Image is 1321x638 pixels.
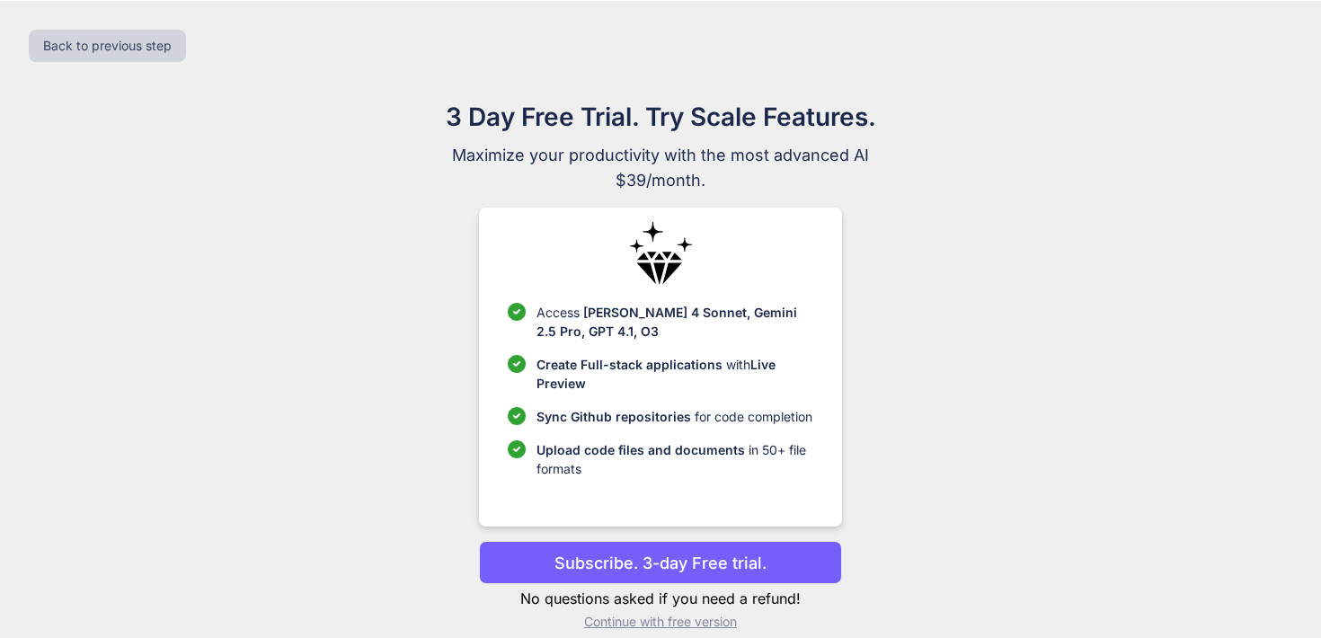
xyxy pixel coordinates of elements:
[554,551,767,575] p: Subscribe. 3-day Free trial.
[536,303,812,341] p: Access
[479,541,841,584] button: Subscribe. 3-day Free trial.
[359,143,962,168] span: Maximize your productivity with the most advanced AI
[536,440,812,478] p: in 50+ file formats
[536,305,797,339] span: [PERSON_NAME] 4 Sonnet, Gemini 2.5 Pro, GPT 4.1, O3
[508,303,526,321] img: checklist
[536,407,812,426] p: for code completion
[536,442,745,457] span: Upload code files and documents
[359,98,962,136] h1: 3 Day Free Trial. Try Scale Features.
[359,168,962,193] span: $39/month.
[536,355,812,393] p: with
[479,588,841,609] p: No questions asked if you need a refund!
[536,357,726,372] span: Create Full-stack applications
[508,355,526,373] img: checklist
[508,440,526,458] img: checklist
[479,613,841,631] p: Continue with free version
[29,30,186,62] button: Back to previous step
[536,409,691,424] span: Sync Github repositories
[508,407,526,425] img: checklist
